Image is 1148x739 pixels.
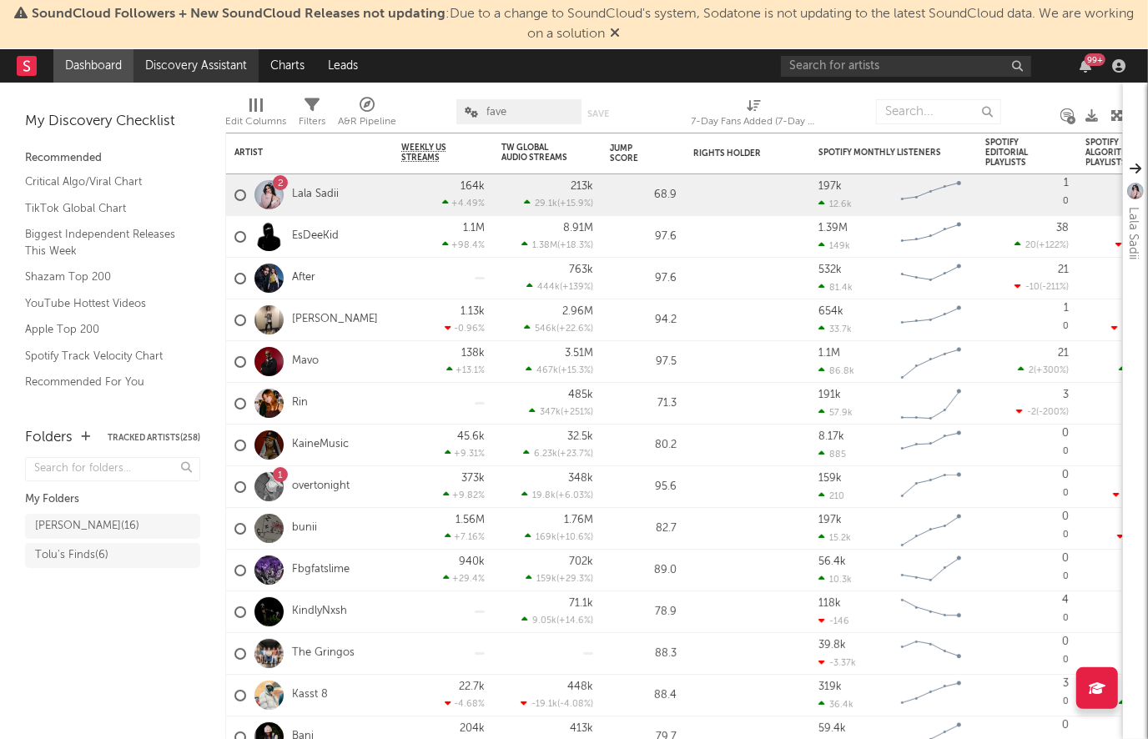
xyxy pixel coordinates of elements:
a: KindlyNxsh [292,605,347,619]
div: [PERSON_NAME] ( 16 ) [35,516,139,536]
div: -146 [818,616,849,626]
div: ( ) [521,239,593,250]
a: Kasst 8 [292,688,328,702]
a: Apple Top 200 [25,320,184,339]
span: : Due to a change to SoundCloud's system, Sodatone is not updating to the latest SoundCloud data.... [32,8,1134,41]
div: 59.4k [818,723,846,734]
button: Tracked Artists(258) [108,434,200,442]
button: 99+ [1080,59,1091,73]
div: 97.6 [610,269,677,289]
div: My Discovery Checklist [25,112,200,132]
div: 56.4k [818,556,846,567]
div: 22.7k [459,681,485,692]
a: The Gringos [292,646,355,661]
div: 71.1k [569,598,593,609]
a: [PERSON_NAME] [292,313,378,327]
div: 1.1M [818,348,840,359]
input: Search for artists [781,56,1031,77]
span: 169k [536,533,556,542]
svg: Chart title [894,633,969,675]
div: 0 [985,550,1069,591]
div: 0 [985,299,1069,340]
svg: Chart title [894,591,969,633]
div: 197k [818,181,842,192]
div: ( ) [1018,364,1069,375]
div: +29.4 % [443,573,485,584]
a: Lala Sadii [292,188,339,202]
div: A&R Pipeline [338,112,396,132]
div: 149k [818,240,850,251]
div: 39.8k [818,640,846,651]
div: 940k [459,556,485,567]
span: +15.9 % [560,199,591,209]
div: 8.17k [818,431,844,442]
svg: Chart title [894,383,969,425]
div: 3 [1063,678,1069,689]
a: Dashboard [53,49,133,83]
div: 12.6k [818,199,852,209]
a: Tolu's Finds(6) [25,543,200,568]
a: KaineMusic [292,438,349,452]
a: Discovery Assistant [133,49,259,83]
span: +251 % [563,408,591,417]
div: 0 [1062,470,1069,480]
div: 86.8k [818,365,854,376]
div: 68.9 [610,185,677,205]
svg: Chart title [894,174,969,216]
div: 885 [818,449,846,460]
div: Spotify Algorithmic Playlists [1085,138,1144,168]
div: 0 [985,591,1069,632]
div: A&R Pipeline [338,91,396,139]
div: 204k [460,723,485,734]
span: 6.23k [534,450,557,459]
div: 1 [1064,303,1069,314]
span: +29.3 % [559,575,591,584]
div: 1 [1064,178,1069,189]
div: 0 [1062,553,1069,564]
div: 448k [567,681,593,692]
a: Mavo [292,354,319,369]
div: Edit Columns [225,112,286,132]
span: -19.1k [531,700,557,709]
div: 33.7k [818,324,852,334]
svg: Chart title [894,341,969,383]
div: 191k [818,390,841,400]
div: 0 [1062,720,1069,731]
div: 654k [818,306,843,317]
div: 82.7 [610,519,677,539]
a: Shazam Top 200 [25,268,184,286]
svg: Chart title [894,508,969,550]
div: 3 [1063,390,1069,400]
a: Charts [259,49,316,83]
div: 0 [985,508,1069,549]
div: +9.31 % [445,448,485,459]
div: Lala Sadii [1123,207,1143,259]
a: EsDeeKid [292,229,339,244]
div: Artist [234,148,360,158]
a: overtonight [292,480,350,494]
div: 10.3k [818,574,852,585]
span: +122 % [1039,241,1066,250]
span: +139 % [562,283,591,292]
div: +9.82 % [443,490,485,500]
span: 467k [536,366,558,375]
a: TikTok Global Chart [25,199,184,218]
div: Rights Holder [693,148,777,158]
div: 94.2 [610,310,677,330]
a: After [292,271,315,285]
span: 19.8k [532,491,556,500]
div: 164k [461,181,485,192]
a: Fbgfatslime [292,563,350,577]
div: ( ) [521,698,593,709]
div: 7-Day Fans Added (7-Day Fans Added) [692,112,817,132]
div: 159k [818,473,842,484]
div: 348k [568,473,593,484]
div: TW Global Audio Streams [501,143,568,163]
div: 138k [461,348,485,359]
div: 0 [1062,428,1069,439]
span: 347k [540,408,561,417]
div: 71.3 [610,394,677,414]
span: 546k [535,324,556,334]
div: 413k [570,723,593,734]
div: 88.4 [610,686,677,706]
